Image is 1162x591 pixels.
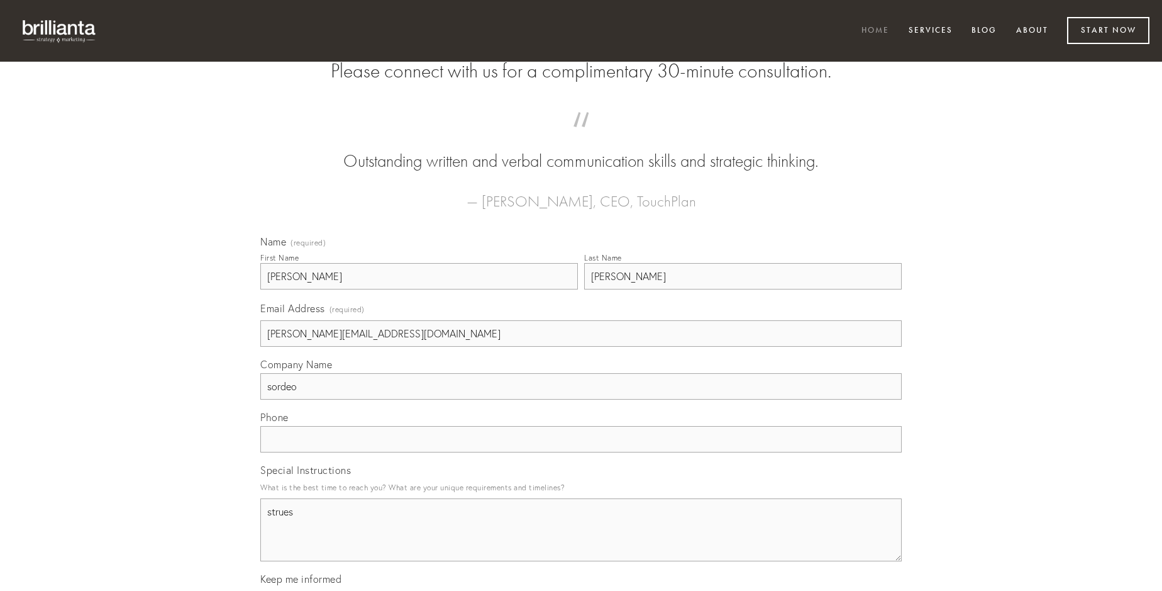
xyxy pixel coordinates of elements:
[260,498,902,561] textarea: strues
[260,253,299,262] div: First Name
[260,411,289,424] span: Phone
[260,358,332,371] span: Company Name
[260,573,341,585] span: Keep me informed
[260,235,286,248] span: Name
[260,479,902,496] p: What is the best time to reach you? What are your unique requirements and timelines?
[260,464,351,476] span: Special Instructions
[853,21,897,42] a: Home
[584,253,622,262] div: Last Name
[329,301,365,318] span: (required)
[13,13,107,49] img: brillianta - research, strategy, marketing
[900,21,961,42] a: Services
[1067,17,1149,44] a: Start Now
[260,302,325,315] span: Email Address
[1008,21,1056,42] a: About
[280,125,882,174] blockquote: Outstanding written and verbal communication skills and strategic thinking.
[280,174,882,214] figcaption: — [PERSON_NAME], CEO, TouchPlan
[280,125,882,149] span: “
[290,239,326,247] span: (required)
[260,59,902,83] h2: Please connect with us for a complimentary 30-minute consultation.
[963,21,1005,42] a: Blog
